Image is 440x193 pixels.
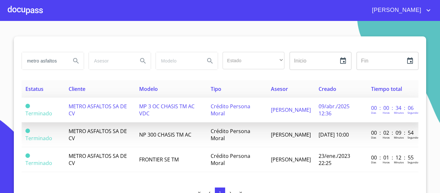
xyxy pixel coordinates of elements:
span: METRO ASFALTOS SA DE CV [69,152,127,167]
span: [PERSON_NAME] [367,5,425,15]
div: ​ [223,52,284,69]
p: Dias [371,111,376,114]
p: Minutos [394,160,404,164]
button: Search [135,53,151,69]
span: Estatus [25,85,43,92]
span: Asesor [271,85,288,92]
p: Dias [371,160,376,164]
input: search [156,52,200,70]
span: [PERSON_NAME] [271,106,311,113]
p: Segundos [407,111,419,114]
input: search [89,52,133,70]
span: 23/ene./2023 22:25 [319,152,350,167]
p: Minutos [394,111,404,114]
span: Crédito Persona Moral [211,152,250,167]
span: Tiempo total [371,85,402,92]
p: 00 : 02 : 09 : 54 [371,129,415,136]
p: Dias [371,136,376,139]
span: Crédito Persona Moral [211,103,250,117]
span: METRO ASFALTOS SA DE CV [69,103,127,117]
span: Terminado [25,104,30,108]
span: [PERSON_NAME] [271,131,311,138]
span: Terminado [25,153,30,158]
p: 00 : 01 : 12 : 55 [371,154,415,161]
p: Horas [383,160,390,164]
span: Terminado [25,110,52,117]
span: Terminado [25,159,52,167]
input: search [22,52,66,70]
p: Segundos [407,136,419,139]
span: METRO ASFALTOS SA DE CV [69,128,127,142]
span: Modelo [139,85,158,92]
button: account of current user [367,5,432,15]
span: MP 3 OC CHASIS TM AC VDC [139,103,195,117]
p: Horas [383,111,390,114]
span: Creado [319,85,336,92]
span: [PERSON_NAME] [271,156,311,163]
span: NP 300 CHASIS TM AC [139,131,191,138]
button: Search [68,53,84,69]
p: Horas [383,136,390,139]
button: Search [202,53,218,69]
p: Segundos [407,160,419,164]
span: Crédito Persona Moral [211,128,250,142]
p: 00 : 00 : 34 : 06 [371,104,415,111]
p: Minutos [394,136,404,139]
span: Tipo [211,85,221,92]
span: 09/abr./2025 12:36 [319,103,349,117]
span: [DATE] 10:00 [319,131,349,138]
span: Terminado [25,129,30,133]
span: Terminado [25,135,52,142]
span: FRONTIER SE TM [139,156,179,163]
span: Cliente [69,85,85,92]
